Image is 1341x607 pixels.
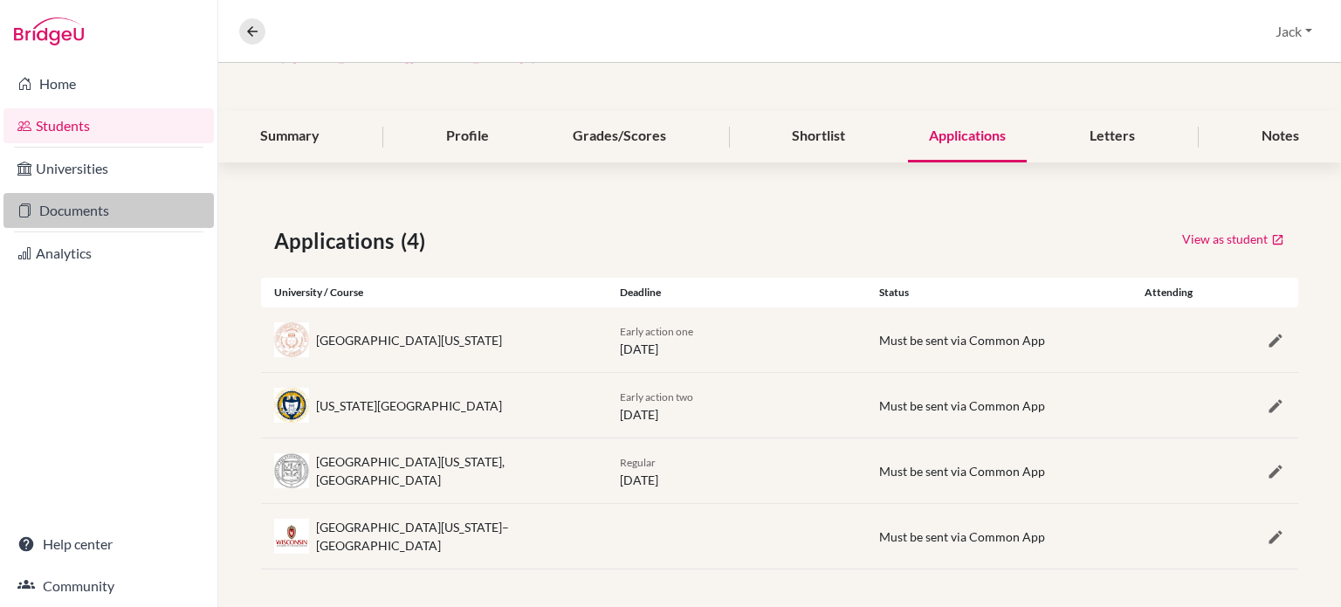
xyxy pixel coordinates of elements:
span: (4) [401,225,432,257]
div: Attending [1125,285,1212,300]
div: [GEOGRAPHIC_DATA][US_STATE], [GEOGRAPHIC_DATA] [316,452,594,489]
div: Letters [1069,111,1156,162]
img: us_wisc_r0h9iqh6.jpeg [274,519,309,554]
span: Early action one [620,325,693,338]
div: Applications [908,111,1027,162]
img: us_ute_22qk9dqw.jpeg [274,322,309,357]
div: [DATE] [607,387,866,424]
a: Documents [3,193,214,228]
span: Must be sent via Common App [879,398,1045,413]
div: Summary [239,111,340,162]
button: Jack [1268,15,1320,48]
div: Grades/Scores [552,111,687,162]
div: Shortlist [771,111,866,162]
img: us_min_6v7vibj7.jpeg [274,453,309,488]
a: Community [3,569,214,604]
div: [GEOGRAPHIC_DATA][US_STATE] [316,331,502,349]
span: Must be sent via Common App [879,333,1045,348]
a: Students [3,108,214,143]
div: Status [866,285,1125,300]
div: University / Course [261,285,607,300]
div: [DATE] [607,321,866,358]
div: [DATE] [607,452,866,489]
img: Bridge-U [14,17,84,45]
div: Notes [1241,111,1320,162]
img: us_gate_0sbr2r_j.jpeg [274,388,309,423]
span: Must be sent via Common App [879,464,1045,479]
a: Home [3,66,214,101]
div: Deadline [607,285,866,300]
a: View as student [1181,225,1285,252]
span: Must be sent via Common App [879,529,1045,544]
a: Help center [3,527,214,562]
div: Profile [425,111,510,162]
div: [US_STATE][GEOGRAPHIC_DATA] [316,397,502,415]
a: Universities [3,151,214,186]
a: Analytics [3,236,214,271]
span: Regular [620,456,656,469]
div: [GEOGRAPHIC_DATA][US_STATE]–[GEOGRAPHIC_DATA] [316,518,594,555]
span: Applications [274,225,401,257]
span: Early action two [620,390,693,404]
